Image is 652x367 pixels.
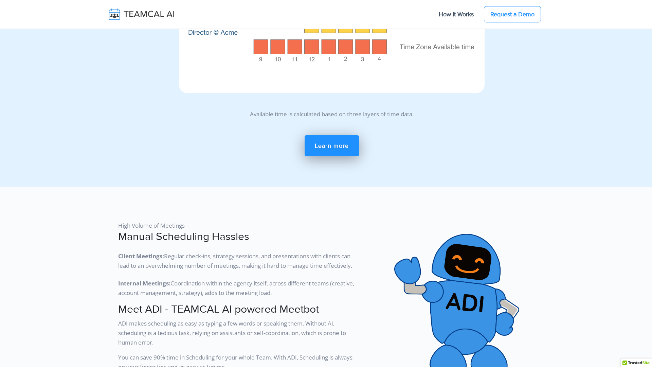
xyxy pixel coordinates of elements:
[118,246,359,270] p: Regular check-ins, strategy sessions, and presentations with clients can lead to an overwhelming ...
[484,6,541,22] a: Request a Demo
[118,303,359,316] h2: Meet ADI - TEAMCAL AI powered Meetbot
[305,135,359,156] a: Learn more
[432,7,481,21] a: How It Works
[118,319,359,347] p: ADI makes scheduling as easy as typing a few words or speaking them. Without AI, scheduling is a ...
[118,221,359,230] p: High Volume of Meetings
[118,230,359,243] h2: Manual Scheduling Hassles
[118,252,164,260] strong: Client Meetings:
[118,276,359,298] p: Coordination within the agency itself, across different teams (creative, account management, stra...
[122,109,541,119] p: Available time is calculated based on three layers of time data.
[118,279,170,287] strong: Internal Meetings:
